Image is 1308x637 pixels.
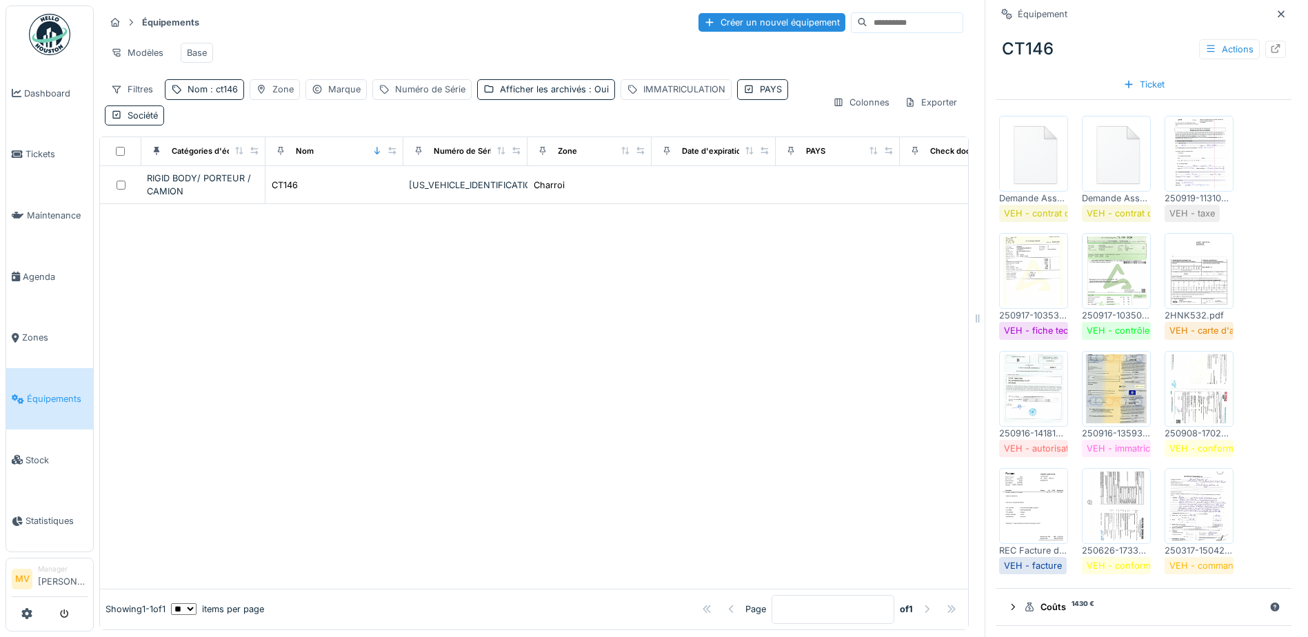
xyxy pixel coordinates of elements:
div: Catégories d'équipement [172,145,268,157]
div: VEH - autorisation [1004,442,1082,455]
div: 250916-141815-AMI-CT146-77 doc00675620250916141555.pdf [999,427,1068,440]
a: Agenda [6,246,93,307]
span: Statistiques [26,514,88,527]
img: Badge_color-CXgf-gQk.svg [29,14,70,55]
div: 250317-150422-AMI-CT146-79 doc00454920250317145547_004.pdf [1165,544,1234,557]
span: : Oui [586,84,609,94]
div: Base [187,46,207,59]
img: kilbtst39exgzrv82bi6v440vdc1 [1003,236,1065,305]
div: Charroi [534,179,565,192]
img: wwvdn8u9bk9xiuafthdjq73awu58 [1168,472,1230,540]
div: Demande Assurance_2HNK532_CT146.docx [999,192,1068,205]
div: Équipement [1018,8,1067,21]
div: VEH - contrat d'assurance [1087,207,1199,220]
img: 92hexrllc5rfke9yk0pazpwvemt3 [1085,354,1147,423]
div: Colonnes [827,92,896,112]
div: VEH - contrôle technique [1087,324,1194,337]
a: Équipements [6,368,93,429]
span: Dashboard [24,87,88,100]
div: RIGID BODY/ PORTEUR / CAMION [147,172,259,198]
span: Agenda [23,270,88,283]
div: Nom [188,83,238,96]
div: Nom [296,145,314,157]
img: tq807c06djgpdfm8sshdbt50vkqo [1085,236,1147,305]
div: CT146 [272,179,298,192]
li: MV [12,569,32,589]
img: s71ww2pa8cprjqebp3z2n0jq00u5 [1085,472,1147,540]
div: Afficher les archivés [500,83,609,96]
div: Zone [272,83,294,96]
div: VEH - carte d'assurance [1169,324,1273,337]
div: Coûts [1024,600,1264,614]
div: Créer un nouvel équipement [698,13,845,32]
span: Maintenance [27,209,88,222]
div: Ticket [1118,75,1170,94]
div: Numéro de Série [395,83,465,96]
div: PAYS [806,145,825,157]
img: 84750757-fdcc6f00-afbb-11ea-908a-1074b026b06b.png [1085,119,1147,188]
div: Société [128,109,158,122]
a: Maintenance [6,185,93,246]
div: VEH - facture [1004,559,1062,572]
div: IMMATRICULATION [643,83,725,96]
div: CT146 [996,31,1291,67]
div: VEH - fiche technique [1004,324,1097,337]
div: Page [745,603,766,616]
div: items per page [171,603,264,616]
a: MV Manager[PERSON_NAME] [12,564,88,597]
div: Actions [1199,39,1260,59]
div: 250917-103505-MVA-CT146-75 scan_HS_charroi_20250917102219.pdf [1082,309,1151,322]
div: VEH - taxe [1169,207,1215,220]
div: [US_VEHICLE_IDENTIFICATION_NUMBER] [409,179,522,192]
div: Zone [558,145,577,157]
img: kkh3pxz99prqjn5hezbawdm61ap3 [1168,119,1230,188]
a: Tickets [6,124,93,185]
a: Stock [6,429,93,491]
div: 2HNK532.pdf [1165,309,1234,322]
summary: Coûts1430 € [1002,594,1286,620]
div: REC Facture d'achat [DATE] [DATE] (1).pdf [999,544,1068,557]
div: Manager [38,564,88,574]
div: 250626-173336-MVA-CT146-78 scan_HS_charroi_20250626173010.pdf [1082,544,1151,557]
div: VEH - commande [1169,559,1244,572]
a: Dashboard [6,63,93,124]
img: 84750757-fdcc6f00-afbb-11ea-908a-1074b026b06b.png [1003,119,1065,188]
div: VEH - conformité [1169,442,1243,455]
span: Équipements [27,392,88,405]
span: : ct146 [208,84,238,94]
div: 250908-170255-MVA-CT146-78 scan_HS_charroi_20250908165948.pdf [1165,427,1234,440]
div: VEH - immatriculation/radiation [1087,442,1218,455]
img: vq8zgho38qywb1vz0ipai0c9z0nc [1003,472,1065,540]
a: Statistiques [6,491,93,552]
span: Zones [22,331,88,344]
div: Exporter [898,92,963,112]
div: Numéro de Série [434,145,497,157]
div: Demande Assurance_2HNK532_CT146.docx [1082,192,1151,205]
span: Tickets [26,148,88,161]
div: Marque [328,83,361,96]
img: srqxw1u5vs3ws2p4dfov2o6l45o7 [1003,354,1065,423]
div: VEH - contrat d'assurance [1004,207,1116,220]
li: [PERSON_NAME] [38,564,88,594]
div: Check document date [930,145,1014,157]
div: 250919-113102-AMI-CT146-128 doc00676520250917120605.pdf [1165,192,1234,205]
div: Date d'expiration [682,145,746,157]
div: PAYS [760,83,782,96]
div: 250916-135934-AMI-CT146-73 doc00675220250916135702.pdf [1082,427,1151,440]
strong: Équipements [137,16,205,29]
img: k0at28r0yfm6h4mn0okfcfopy83y [1168,236,1230,305]
div: 250917-103532-MVA-CT146-81 scan_HS_charroi_20250917102208.pdf [999,309,1068,322]
div: Showing 1 - 1 of 1 [105,603,165,616]
strong: of 1 [900,603,913,616]
div: VEH - conformité [1087,559,1160,572]
a: Zones [6,307,93,369]
div: Modèles [105,43,170,63]
span: Stock [26,454,88,467]
img: fpudte5ugehdifxid960dh3fhc6d [1168,354,1230,423]
div: Filtres [105,79,159,99]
